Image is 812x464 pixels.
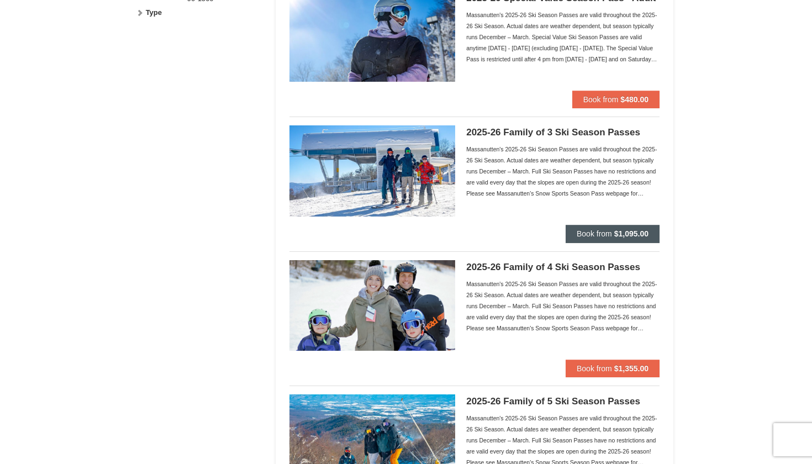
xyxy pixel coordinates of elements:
[614,229,648,238] strong: $1,095.00
[466,396,660,407] h5: 2025-26 Family of 5 Ski Season Passes
[466,262,660,273] h5: 2025-26 Family of 4 Ski Season Passes
[577,229,612,238] span: Book from
[583,95,619,104] span: Book from
[566,225,660,242] button: Book from $1,095.00
[466,9,660,65] div: Massanutten's 2025-26 Ski Season Passes are valid throughout the 2025-26 Ski Season. Actual dates...
[466,144,660,199] div: Massanutten's 2025-26 Ski Season Passes are valid throughout the 2025-26 Ski Season. Actual dates...
[466,127,660,138] h5: 2025-26 Family of 3 Ski Season Passes
[620,95,648,104] strong: $480.00
[289,260,455,351] img: 6619937-202-8a68a6a2.jpg
[146,8,162,17] strong: Type
[614,364,648,373] strong: $1,355.00
[577,364,612,373] span: Book from
[572,91,660,108] button: Book from $480.00
[289,125,455,216] img: 6619937-199-446e7550.jpg
[466,278,660,334] div: Massanutten's 2025-26 Ski Season Passes are valid throughout the 2025-26 Ski Season. Actual dates...
[566,360,660,377] button: Book from $1,355.00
